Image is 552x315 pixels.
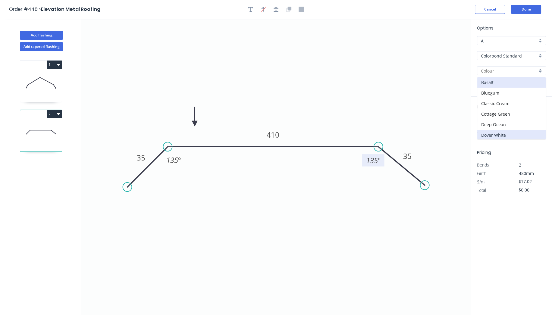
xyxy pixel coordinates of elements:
div: Dover White [477,130,546,140]
span: $/m [477,179,485,185]
tspan: 35 [403,151,412,161]
button: Done [511,5,541,14]
span: 480mm [519,170,534,176]
button: Add flashing [20,31,63,40]
div: Deep Ocean [477,119,546,130]
tspan: 410 [267,130,279,140]
input: Material [481,53,537,59]
tspan: º [378,155,381,165]
span: Options [477,25,494,31]
svg: 0 [81,19,471,315]
tspan: 135 [166,155,178,165]
div: Cottage Green [477,109,546,119]
span: Elevation Metal Roofing [41,6,100,13]
div: Basalt [477,77,546,88]
span: Girth [477,170,486,176]
tspan: 35 [137,153,145,163]
button: 2 [47,110,62,118]
tspan: 135 [366,155,378,165]
span: Total [477,187,486,193]
button: Add tapered flashing [20,42,63,51]
button: 1 [47,61,62,69]
div: Bluegum [477,88,546,98]
span: Bends [477,162,489,168]
span: Order #448 > [9,6,41,13]
span: 2 [519,162,521,168]
tspan: º [178,155,180,165]
input: Price level [481,38,537,44]
button: Cancel [475,5,505,14]
div: Classic Cream [477,98,546,109]
span: Pricing [477,149,491,155]
input: Colour [481,68,537,74]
